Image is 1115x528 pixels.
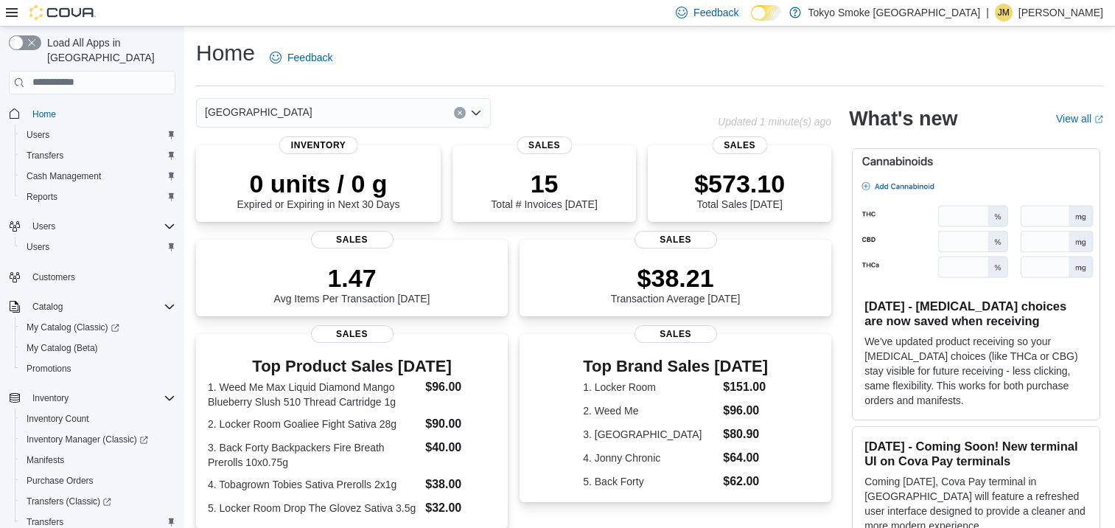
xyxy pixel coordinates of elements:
a: My Catalog (Beta) [21,339,104,357]
span: Sales [311,231,394,249]
dd: $151.00 [723,378,768,396]
button: Purchase Orders [15,470,181,491]
button: Manifests [15,450,181,470]
dt: 3. Back Forty Backpackers Fire Breath Prerolls 10x0.75g [208,440,419,470]
a: Transfers [21,147,69,164]
span: Manifests [21,451,175,469]
div: Expired or Expiring in Next 30 Days [237,169,400,210]
svg: External link [1094,115,1103,124]
dd: $96.00 [723,402,768,420]
h2: What's new [849,107,957,131]
span: Promotions [27,363,71,375]
button: My Catalog (Beta) [15,338,181,358]
div: Total # Invoices [DATE] [491,169,597,210]
span: Transfers (Classic) [21,493,175,510]
p: 1.47 [274,263,430,293]
span: My Catalog (Beta) [21,339,175,357]
span: Purchase Orders [27,475,94,487]
span: Transfers [27,516,63,528]
span: Purchase Orders [21,472,175,490]
span: Sales [311,325,394,343]
p: | [986,4,989,21]
a: Inventory Count [21,410,95,428]
span: Manifests [27,454,64,466]
button: Users [27,218,61,235]
button: Inventory [3,388,181,409]
a: Inventory Manager (Classic) [15,429,181,450]
span: Users [27,241,49,253]
a: Users [21,238,55,256]
div: Total Sales [DATE] [694,169,785,210]
button: Transfers [15,145,181,166]
h3: [DATE] - Coming Soon! New terminal UI on Cova Pay terminals [864,439,1088,468]
div: Transaction Average [DATE] [611,263,741,305]
span: Inventory Count [21,410,175,428]
span: Inventory [32,392,69,404]
span: Users [27,129,49,141]
p: 15 [491,169,597,198]
span: Promotions [21,360,175,378]
span: Transfers [21,147,175,164]
h3: Top Product Sales [DATE] [208,358,496,375]
span: Users [32,220,55,232]
a: Cash Management [21,167,107,185]
span: Sales [712,136,767,154]
button: Clear input [454,107,466,119]
dd: $40.00 [425,439,496,456]
button: Inventory Count [15,409,181,429]
input: Dark Mode [751,5,782,21]
button: Reports [15,187,181,207]
button: Inventory [27,389,74,407]
span: Cash Management [21,167,175,185]
a: Reports [21,188,63,206]
dt: 2. Locker Room Goaliee Fight Sativa 28g [208,417,419,431]
dd: $32.00 [425,499,496,517]
button: Users [3,216,181,237]
button: Catalog [27,298,69,316]
a: Inventory Manager (Classic) [21,431,154,448]
img: Cova [29,5,96,20]
span: Customers [32,271,75,283]
span: Reports [27,191,57,203]
span: Inventory [27,389,175,407]
button: Users [15,125,181,145]
dt: 3. [GEOGRAPHIC_DATA] [583,427,717,442]
span: Transfers [27,150,63,161]
dt: 5. Back Forty [583,474,717,489]
dd: $96.00 [425,378,496,396]
span: Catalog [27,298,175,316]
button: Users [15,237,181,257]
span: Users [21,126,175,144]
a: Customers [27,268,81,286]
button: Cash Management [15,166,181,187]
p: We've updated product receiving so your [MEDICAL_DATA] choices (like THCa or CBG) stay visible fo... [864,334,1088,408]
a: Home [27,105,62,123]
a: My Catalog (Classic) [15,317,181,338]
button: Home [3,103,181,125]
span: JM [998,4,1010,21]
a: Transfers (Classic) [21,493,117,510]
button: Catalog [3,296,181,317]
span: Users [27,218,175,235]
p: $573.10 [694,169,785,198]
span: Reports [21,188,175,206]
span: Sales [635,325,717,343]
dt: 1. Locker Room [583,380,717,395]
p: 0 units / 0 g [237,169,400,198]
dd: $64.00 [723,449,768,467]
h3: [DATE] - [MEDICAL_DATA] choices are now saved when receiving [864,299,1088,328]
span: [GEOGRAPHIC_DATA] [205,103,312,121]
dt: 4. Jonny Chronic [583,451,717,465]
span: Load All Apps in [GEOGRAPHIC_DATA] [41,35,175,65]
span: Sales [517,136,572,154]
div: Avg Items Per Transaction [DATE] [274,263,430,305]
h1: Home [196,38,255,68]
span: Users [21,238,175,256]
span: Home [32,108,56,120]
span: Cash Management [27,170,101,182]
a: Purchase Orders [21,472,99,490]
a: Transfers (Classic) [15,491,181,512]
h3: Top Brand Sales [DATE] [583,358,768,375]
dt: 4. Tobagrown Tobies Sativa Prerolls 2x1g [208,477,419,492]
